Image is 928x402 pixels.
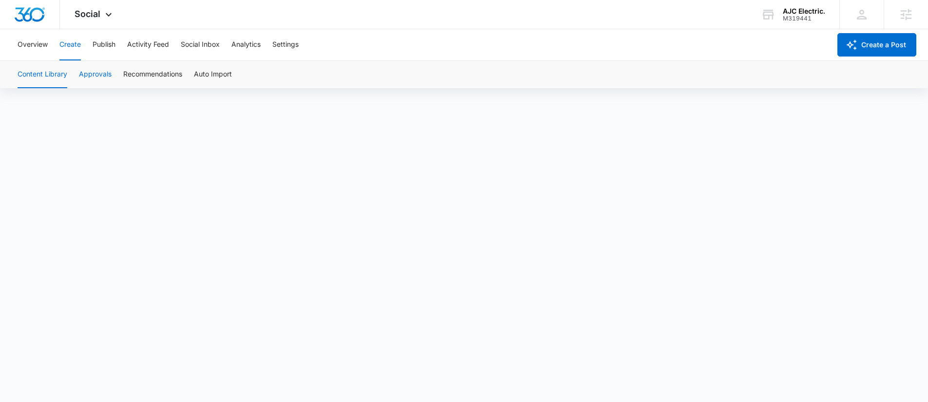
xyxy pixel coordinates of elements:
[93,29,115,60] button: Publish
[181,29,220,60] button: Social Inbox
[18,61,67,88] button: Content Library
[59,29,81,60] button: Create
[75,9,100,19] span: Social
[123,61,182,88] button: Recommendations
[837,33,916,57] button: Create a Post
[79,61,112,88] button: Approvals
[272,29,299,60] button: Settings
[231,29,261,60] button: Analytics
[194,61,232,88] button: Auto Import
[783,15,825,22] div: account id
[18,29,48,60] button: Overview
[127,29,169,60] button: Activity Feed
[783,7,825,15] div: account name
